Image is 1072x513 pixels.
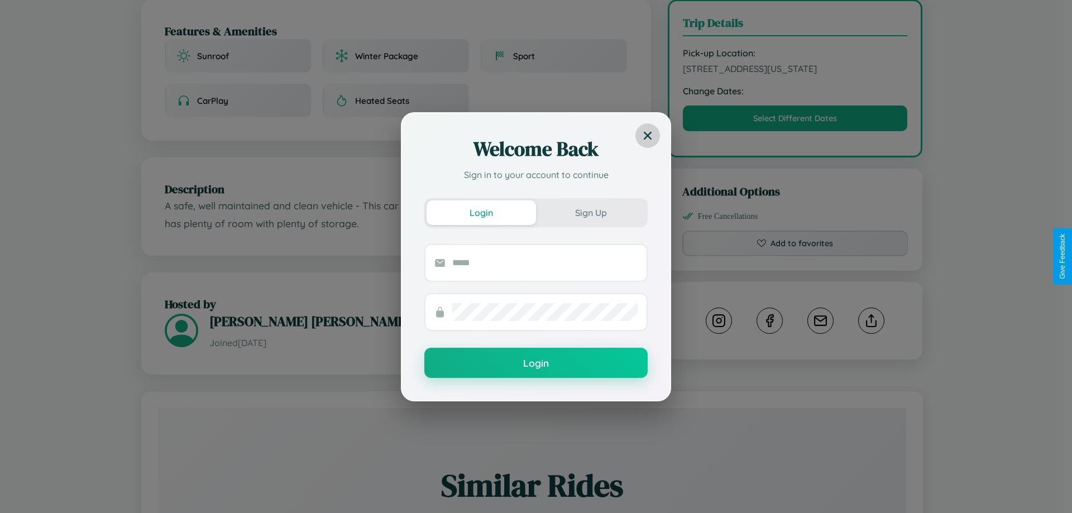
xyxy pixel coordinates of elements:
button: Sign Up [536,200,645,225]
div: Give Feedback [1059,234,1066,279]
p: Sign in to your account to continue [424,168,648,181]
button: Login [424,348,648,378]
button: Login [427,200,536,225]
h2: Welcome Back [424,136,648,162]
